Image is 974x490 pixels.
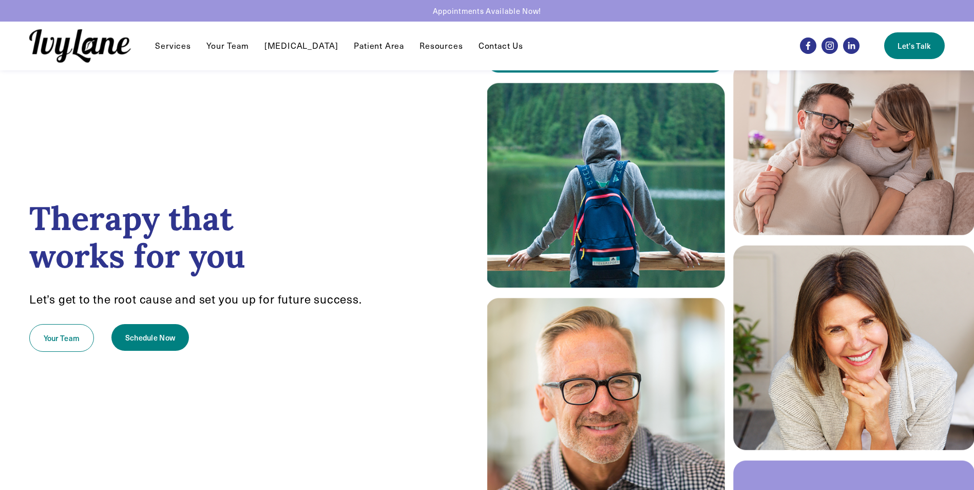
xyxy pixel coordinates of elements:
[29,197,245,277] strong: Therapy that works for you
[884,32,945,59] a: Let's Talk
[822,37,838,54] a: Instagram
[29,324,94,352] a: Your Team
[479,40,523,52] a: Contact Us
[800,37,816,54] a: Facebook
[111,324,189,351] a: Schedule Now
[843,37,860,54] a: LinkedIn
[29,29,131,63] img: Ivy Lane Counseling &mdash; Therapy that works for you
[264,40,338,52] a: [MEDICAL_DATA]
[155,41,190,51] span: Services
[354,40,404,52] a: Patient Area
[419,41,463,51] span: Resources
[29,291,362,307] span: Let’s get to the root cause and set you up for future success.
[206,40,249,52] a: Your Team
[419,40,463,52] a: folder dropdown
[155,40,190,52] a: folder dropdown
